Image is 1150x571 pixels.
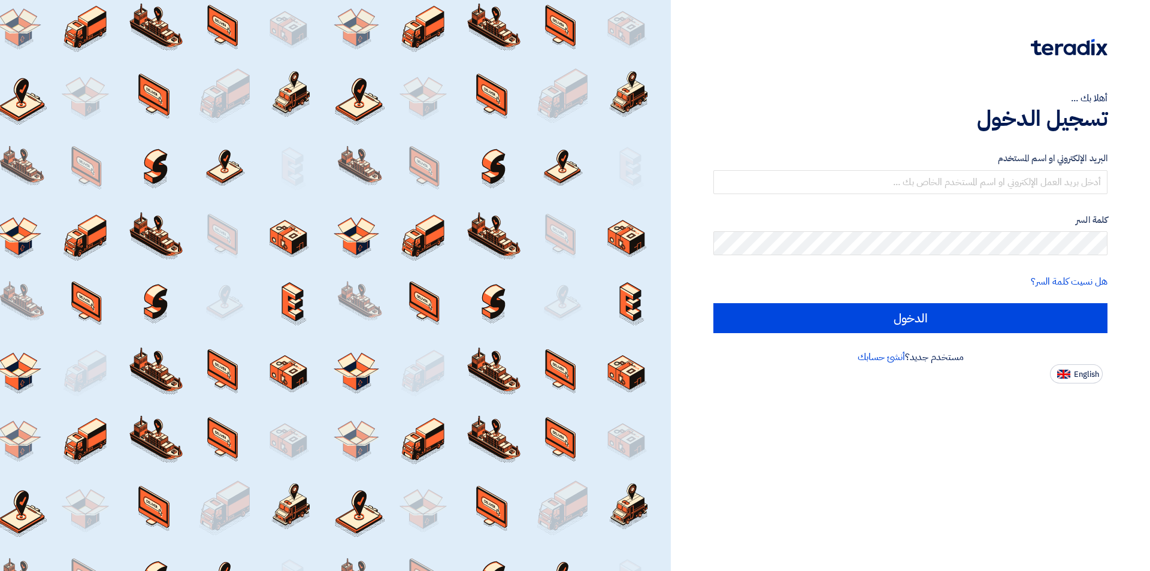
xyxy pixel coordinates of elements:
img: Teradix logo [1031,39,1107,56]
div: أهلا بك ... [713,91,1107,105]
img: en-US.png [1057,370,1070,379]
label: البريد الإلكتروني او اسم المستخدم [713,152,1107,165]
input: أدخل بريد العمل الإلكتروني او اسم المستخدم الخاص بك ... [713,170,1107,194]
h1: تسجيل الدخول [713,105,1107,132]
button: English [1050,364,1103,383]
span: English [1074,370,1099,379]
div: مستخدم جديد؟ [713,350,1107,364]
label: كلمة السر [713,213,1107,227]
a: هل نسيت كلمة السر؟ [1031,274,1107,289]
input: الدخول [713,303,1107,333]
a: أنشئ حسابك [858,350,905,364]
